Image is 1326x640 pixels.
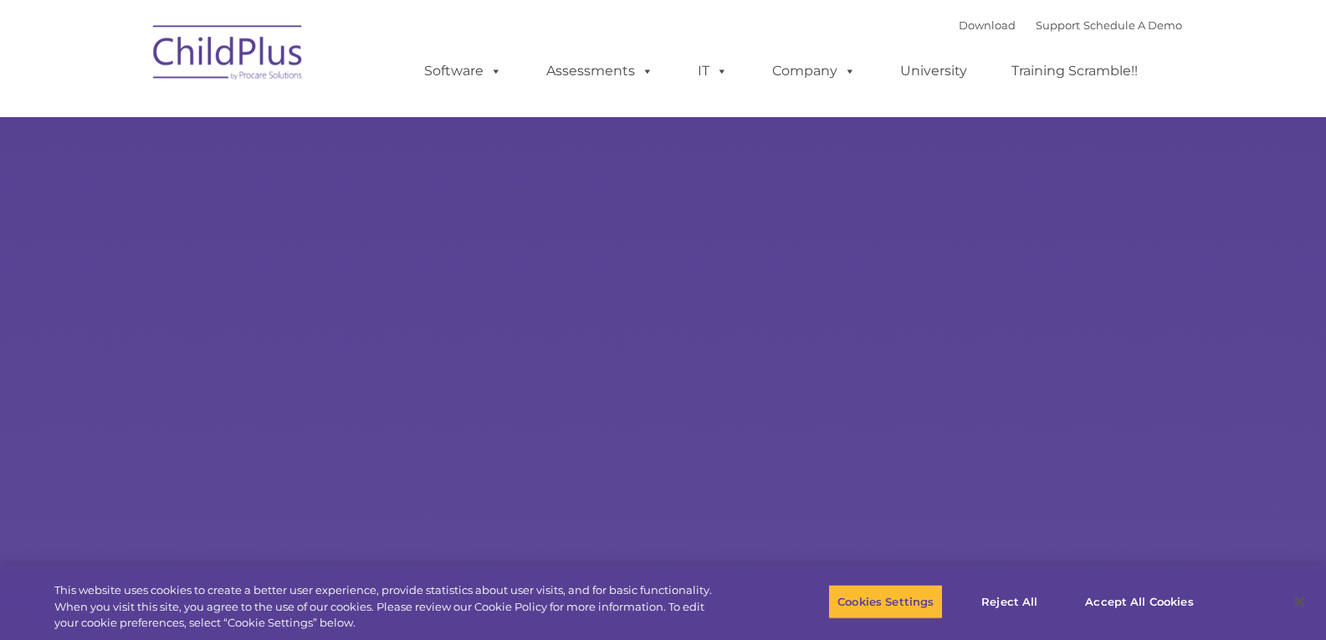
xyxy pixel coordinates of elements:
[957,584,1062,619] button: Reject All
[1281,583,1318,620] button: Close
[755,54,873,88] a: Company
[959,18,1182,32] font: |
[828,584,943,619] button: Cookies Settings
[1083,18,1182,32] a: Schedule A Demo
[530,54,670,88] a: Assessments
[681,54,745,88] a: IT
[995,54,1154,88] a: Training Scramble!!
[883,54,984,88] a: University
[959,18,1016,32] a: Download
[145,13,312,97] img: ChildPlus by Procare Solutions
[407,54,519,88] a: Software
[1036,18,1080,32] a: Support
[1076,584,1202,619] button: Accept All Cookies
[54,582,730,632] div: This website uses cookies to create a better user experience, provide statistics about user visit...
